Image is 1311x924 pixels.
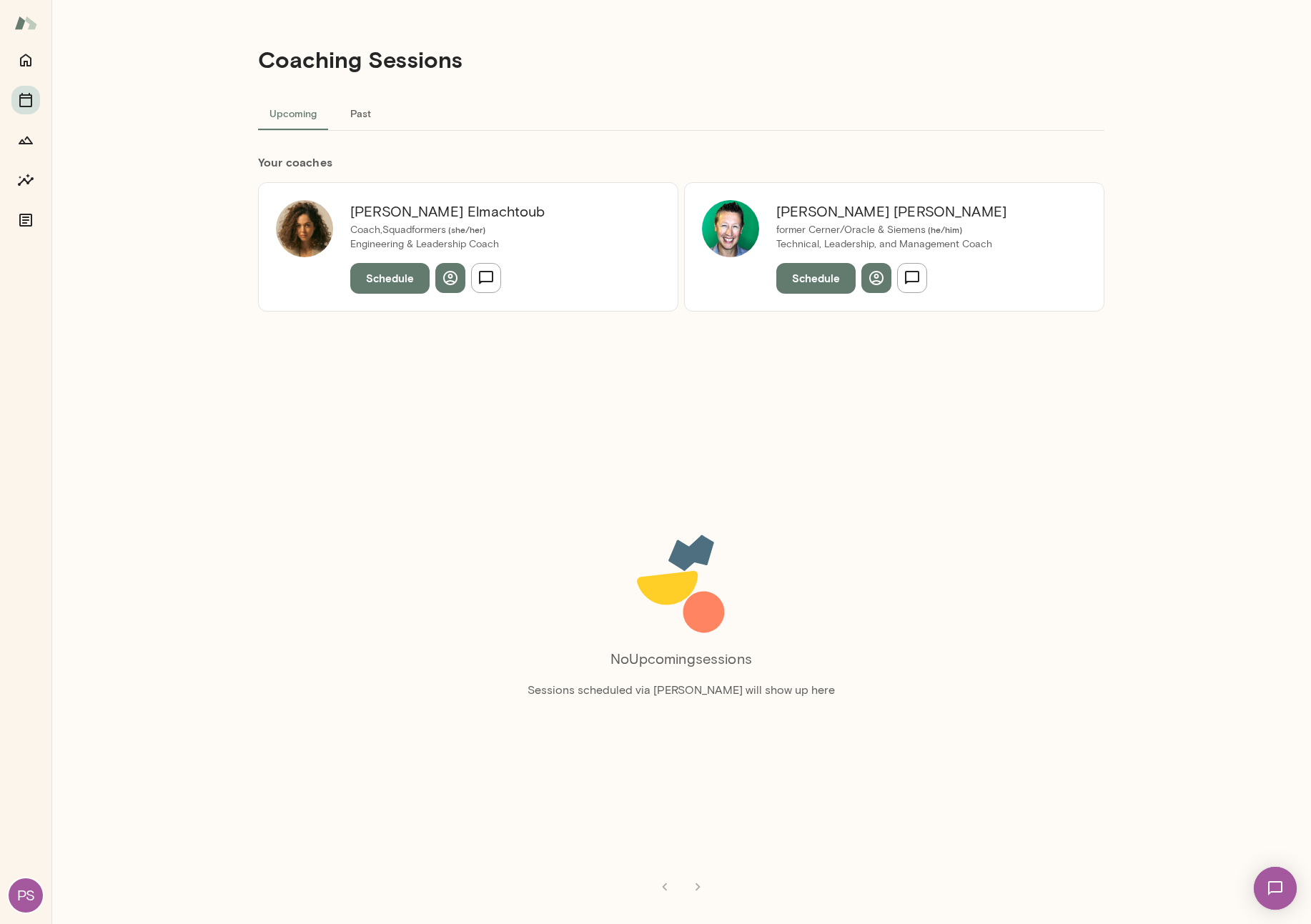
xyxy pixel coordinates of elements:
[11,46,40,74] button: Home
[14,9,37,36] img: Mento
[861,263,891,293] button: View profile
[776,263,856,293] button: Schedule
[528,682,835,699] p: Sessions scheduled via [PERSON_NAME] will show up here
[776,200,1006,223] h6: [PERSON_NAME] [PERSON_NAME]
[776,237,1006,252] p: Technical, Leadership, and Management Coach
[328,96,392,130] button: Past
[926,224,962,234] span: ( he/him )
[350,237,545,252] p: Engineering & Leadership Coach
[276,200,333,257] img: Najla Elmachtoub
[258,96,328,130] button: Upcoming
[258,861,1104,901] div: pagination
[471,263,501,293] button: Send message
[11,206,40,234] button: Documents
[897,263,927,293] button: Send message
[258,96,1104,130] div: basic tabs example
[435,263,465,293] button: View profile
[446,224,485,234] span: ( she/her )
[350,263,430,293] button: Schedule
[11,166,40,194] button: Insights
[350,200,545,223] h6: [PERSON_NAME] Elmachtoub
[11,126,40,154] button: Growth Plan
[9,878,43,913] div: PS
[702,200,759,257] img: Brian Lawrence
[776,223,1006,237] p: former Cerner/Oracle & Siemens
[258,154,1104,171] h6: Your coach es
[350,223,545,237] p: Coach, Squadformers
[11,86,40,114] button: Sessions
[610,647,752,670] h6: No Upcoming sessions
[258,46,462,73] h4: Coaching Sessions
[648,873,714,901] nav: pagination navigation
